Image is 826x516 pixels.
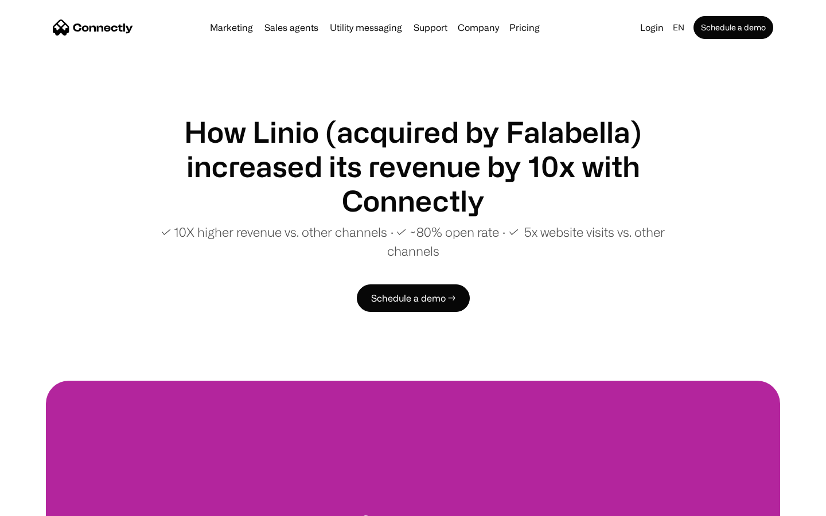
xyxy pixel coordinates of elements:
[11,495,69,512] aside: Language selected: English
[205,23,258,32] a: Marketing
[673,19,684,36] div: en
[138,115,688,218] h1: How Linio (acquired by Falabella) increased its revenue by 10x with Connectly
[458,19,499,36] div: Company
[23,496,69,512] ul: Language list
[138,222,688,260] p: ✓ 10X higher revenue vs. other channels ∙ ✓ ~80% open rate ∙ ✓ 5x website visits vs. other channels
[409,23,452,32] a: Support
[693,16,773,39] a: Schedule a demo
[325,23,407,32] a: Utility messaging
[505,23,544,32] a: Pricing
[636,19,668,36] a: Login
[260,23,323,32] a: Sales agents
[357,284,470,312] a: Schedule a demo →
